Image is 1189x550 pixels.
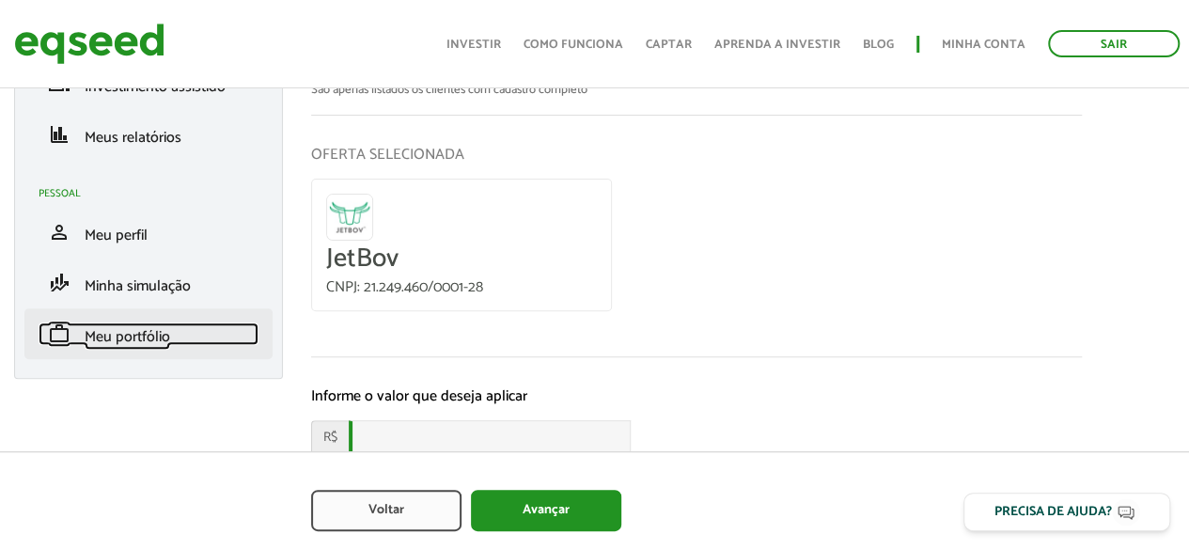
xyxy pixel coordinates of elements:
span: finance [48,123,70,146]
span: Minha simulação [85,274,191,299]
span: Meu perfil [85,223,148,248]
a: Blog [863,39,894,51]
span: work [48,322,70,345]
span: Meu portfólio [85,324,170,350]
a: Aprenda a investir [714,39,840,51]
img: logo_jetbov.jpg [326,194,373,241]
span: group [48,72,70,95]
img: EqSeed [14,19,164,69]
span: finance_mode [48,272,70,294]
div: São apenas listados os clientes com cadastro completo [311,84,1082,96]
li: Meu perfil [24,207,273,258]
a: Minha conta [942,39,1025,51]
small: CNPJ: 21.249.460/0001-28 [326,275,483,300]
a: Captar [646,39,692,51]
li: Minha simulação [24,258,273,308]
span: Meus relatórios [85,125,181,150]
li: Meus relatórios [24,109,273,160]
a: Como funciona [524,39,623,51]
a: Sair [1048,30,1180,57]
button: Avançar [471,490,621,531]
a: personMeu perfil [39,221,258,244]
a: financeMeus relatórios [39,123,258,146]
p: Informe o valor que deseja aplicar [311,372,1082,420]
h2: Pessoal [39,188,273,199]
a: Investir [446,39,501,51]
h5: JetBov [326,244,597,274]
li: Meu portfólio [24,308,273,359]
a: workMeu portfólio [39,322,258,345]
a: groupInvestimento assistido [39,72,258,95]
p: OFERTA SELECIONADA [311,131,1082,179]
span: person [48,221,70,244]
a: finance_modeMinha simulação [39,272,258,294]
button: Voltar [311,490,462,531]
span: R$ [311,420,349,457]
